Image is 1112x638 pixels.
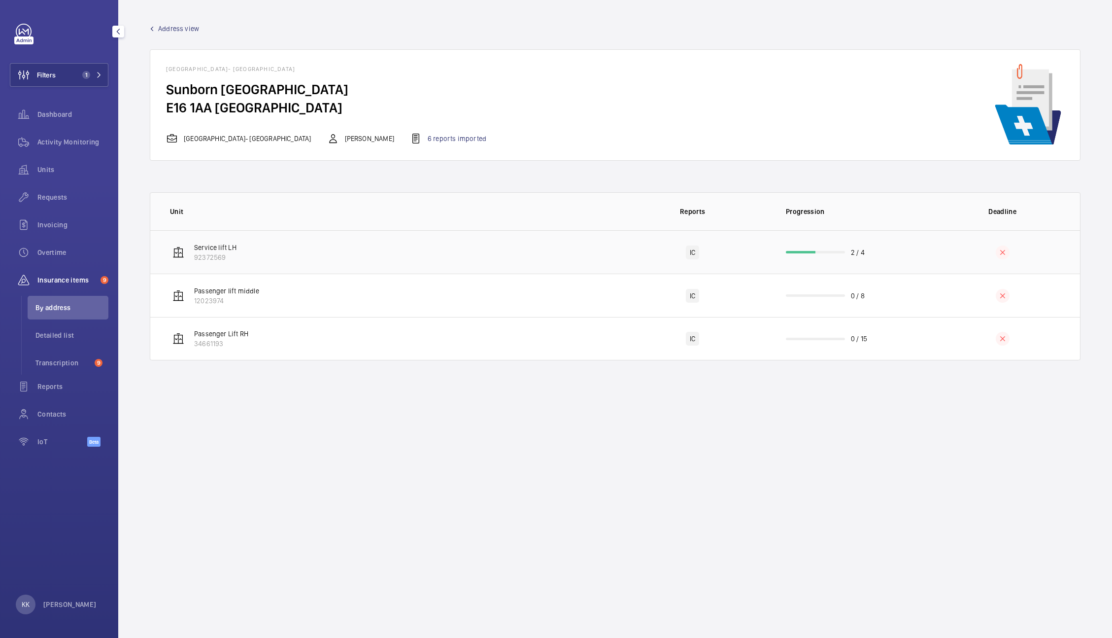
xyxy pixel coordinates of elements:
[686,289,699,303] div: IC
[327,133,394,144] div: [PERSON_NAME]
[172,290,184,302] img: elevator.svg
[166,66,502,80] h4: [GEOGRAPHIC_DATA]- [GEOGRAPHIC_DATA]
[194,243,236,252] p: Service lift LH
[35,330,108,340] span: Detailed list
[172,247,184,258] img: elevator.svg
[622,207,764,216] p: Reports
[35,303,108,313] span: By address
[37,248,108,257] span: Overtime
[686,332,699,346] div: IC
[851,248,865,257] p: 2 / 4
[37,109,108,119] span: Dashboard
[194,252,236,262] p: 92372569
[166,80,502,117] h4: Sunborn [GEOGRAPHIC_DATA] E16 1AA [GEOGRAPHIC_DATA]
[158,24,199,34] span: Address view
[166,133,311,144] div: [GEOGRAPHIC_DATA]- [GEOGRAPHIC_DATA]
[172,333,184,345] img: elevator.svg
[37,192,108,202] span: Requests
[87,437,101,447] span: Beta
[37,382,108,391] span: Reports
[95,359,102,367] span: 9
[194,329,248,339] p: Passenger Lift RH
[37,409,108,419] span: Contacts
[35,358,91,368] span: Transcription
[10,63,108,87] button: Filters1
[686,246,699,259] div: IC
[194,339,248,349] p: 34661193
[82,71,90,79] span: 1
[37,275,97,285] span: Insurance items
[37,70,56,80] span: Filters
[37,220,108,230] span: Invoicing
[410,133,486,144] div: 6 reports imported
[170,207,615,216] p: Unit
[932,207,1074,216] p: Deadline
[786,207,925,216] p: Progression
[194,286,259,296] p: Passenger lift middle
[37,165,108,175] span: Units
[37,137,108,147] span: Activity Monitoring
[851,291,865,301] p: 0 / 8
[194,296,259,306] p: 12023974
[22,600,30,609] p: KK
[37,437,87,447] span: IoT
[43,600,97,609] p: [PERSON_NAME]
[851,334,867,344] p: 0 / 15
[101,276,108,284] span: 9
